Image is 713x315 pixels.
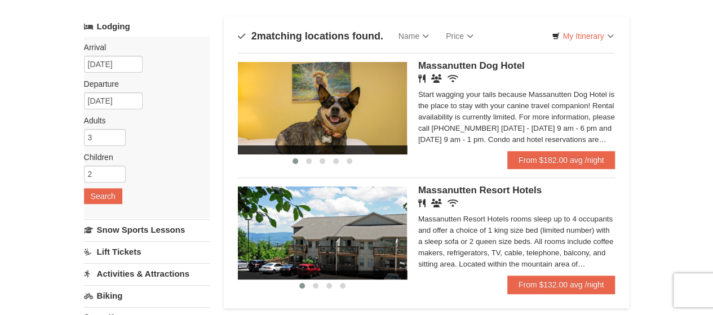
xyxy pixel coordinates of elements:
[418,185,542,196] span: Massanutten Resort Hotels
[507,276,615,294] a: From $132.00 avg /night
[418,74,426,83] i: Restaurant
[84,263,210,284] a: Activities & Attractions
[418,199,426,207] i: Restaurant
[84,115,201,126] label: Adults
[84,16,210,37] a: Lodging
[251,30,257,42] span: 2
[238,30,383,42] h4: matching locations found.
[418,60,525,71] span: Massanutten Dog Hotel
[390,25,437,47] a: Name
[84,219,210,240] a: Snow Sports Lessons
[431,199,442,207] i: Banquet Facilities
[544,28,621,45] a: My Itinerary
[84,152,201,163] label: Children
[84,188,122,204] button: Search
[507,151,615,169] a: From $182.00 avg /night
[431,74,442,83] i: Banquet Facilities
[418,89,615,145] div: Start wagging your tails because Massanutten Dog Hotel is the place to stay with your canine trav...
[448,74,458,83] i: Wireless Internet (free)
[84,78,201,90] label: Departure
[437,25,482,47] a: Price
[84,241,210,262] a: Lift Tickets
[448,199,458,207] i: Wireless Internet (free)
[418,214,615,270] div: Massanutten Resort Hotels rooms sleep up to 4 occupants and offer a choice of 1 king size bed (li...
[84,285,210,306] a: Biking
[84,42,201,53] label: Arrival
